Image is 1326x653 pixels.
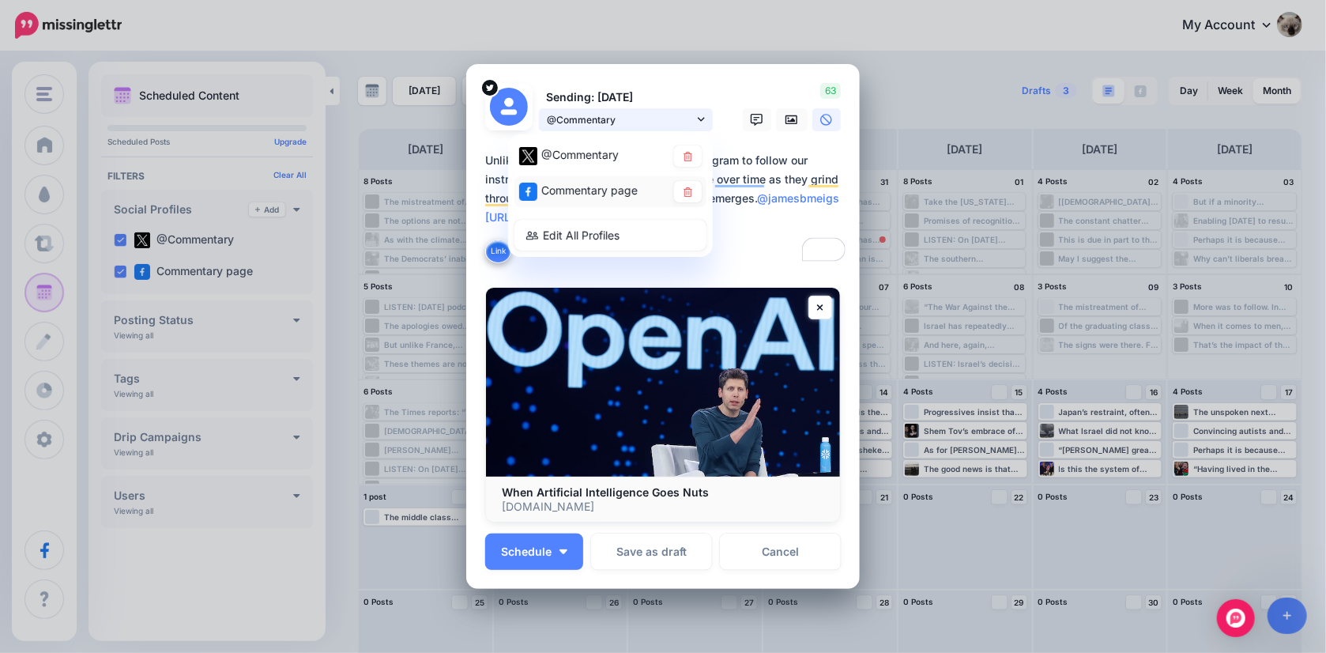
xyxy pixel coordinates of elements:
button: Schedule [485,534,583,570]
a: Edit All Profiles [514,220,706,251]
span: @Commentary [547,111,694,128]
img: arrow-down-white.png [559,549,567,554]
img: When Artificial Intelligence Goes Nuts [486,288,840,477]
div: Unlike traditional computers, which we program to follow our instructions precisely, AI algorithm... [485,151,849,227]
img: user_default_image.png [490,88,528,126]
p: Sending: [DATE] [539,89,713,107]
img: facebook-square.png [519,183,537,201]
button: Link [485,240,511,263]
button: Save as draft [591,534,712,570]
span: Commentary page [541,183,638,197]
a: @Commentary [539,108,713,131]
p: [DOMAIN_NAME] [502,500,824,514]
div: Open Intercom Messenger [1217,599,1255,637]
span: @Commentary [541,148,619,161]
textarea: To enrich screen reader interactions, please activate Accessibility in Grammarly extension settings [485,151,849,265]
img: twitter-square.png [519,147,537,165]
b: When Artificial Intelligence Goes Nuts [502,485,709,499]
span: 63 [820,83,841,99]
a: Cancel [720,534,841,570]
span: Schedule [501,546,552,557]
